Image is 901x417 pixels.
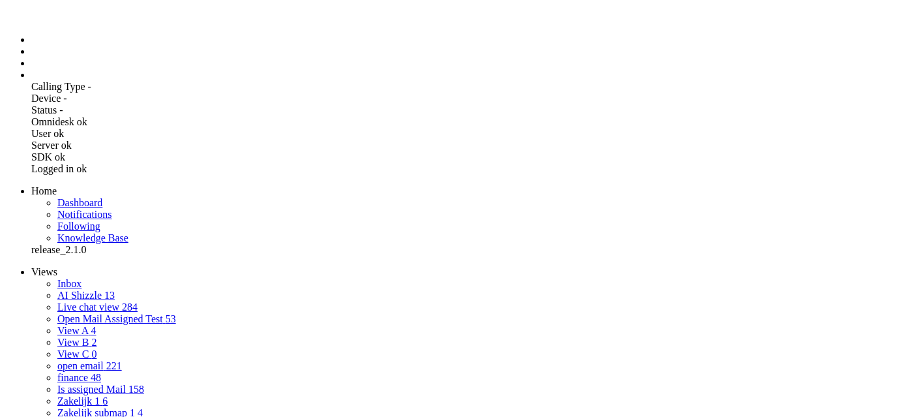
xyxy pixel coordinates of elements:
span: 221 [106,360,122,371]
span: 4 [91,325,96,336]
span: AI Shizzle [57,290,102,301]
span: Server [31,140,59,151]
span: 0 [91,348,96,360]
a: Dashboard menu item [57,197,102,208]
span: release_2.1.0 [31,244,86,255]
span: 13 [104,290,115,301]
a: View A 4 [57,325,96,336]
span: Knowledge Base [57,232,128,243]
span: - [59,104,63,116]
span: ok [76,163,87,174]
span: Is assigned Mail [57,384,126,395]
span: Calling Type [31,81,85,92]
span: ok [77,116,87,127]
ul: Menu [5,10,896,175]
a: Omnidesk [31,10,54,22]
span: ok [53,128,64,139]
span: 2 [91,337,96,348]
a: AI Shizzle 13 [57,290,115,301]
span: View A [57,325,88,336]
a: Is assigned Mail 158 [57,384,144,395]
span: 6 [102,395,108,407]
span: Omnidesk [31,116,74,127]
span: SDK [31,151,52,162]
span: finance [57,372,88,383]
a: Zakelijk 1 6 [57,395,108,407]
span: User [31,128,51,139]
li: Dashboard menu [31,34,896,46]
span: Zakelijk 1 [57,395,100,407]
span: ok [61,140,72,151]
a: Live chat view 284 [57,301,138,313]
a: Notifications menu item [57,209,112,220]
a: Knowledge base [57,232,128,243]
li: Supervisor menu [31,57,896,69]
span: 284 [122,301,138,313]
span: ok [55,151,65,162]
a: Open Mail Assigned Test 53 [57,313,176,324]
span: Logged in [31,163,74,174]
a: View B 2 [57,337,96,348]
span: 158 [128,384,144,395]
span: Live chat view [57,301,119,313]
span: Status [31,104,57,116]
a: finance 48 [57,372,101,383]
li: Tickets menu [31,46,896,57]
span: 53 [166,313,176,324]
span: View B [57,337,89,348]
span: open email [57,360,104,371]
span: - [63,93,66,104]
li: Admin menu [31,69,896,81]
a: open email 221 [57,360,122,371]
li: Views [31,266,896,278]
span: - [88,81,91,92]
ul: dashboard menu items [5,185,896,256]
span: Dashboard [57,197,102,208]
span: Open Mail Assigned Test [57,313,163,324]
li: Home menu item [31,185,896,197]
span: Notifications [57,209,112,220]
a: View C 0 [57,348,96,360]
a: Inbox [57,278,81,289]
span: View C [57,348,89,360]
span: Device [31,93,61,104]
a: Following [57,221,100,232]
span: 48 [91,372,101,383]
